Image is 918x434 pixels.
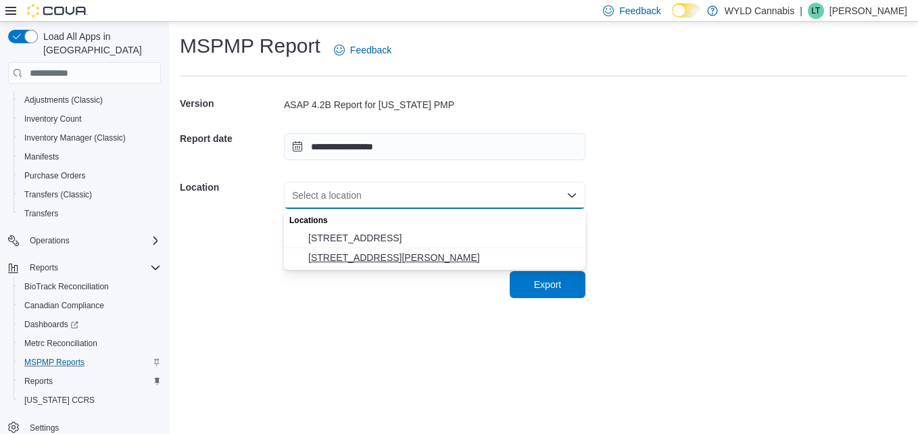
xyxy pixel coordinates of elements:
[19,149,161,165] span: Manifests
[14,185,166,204] button: Transfers (Classic)
[725,3,795,19] p: WYLD Cannabis
[24,170,86,181] span: Purchase Orders
[329,37,397,64] a: Feedback
[19,92,108,108] a: Adjustments (Classic)
[808,3,824,19] div: Lucas Todd
[19,279,114,295] a: BioTrack Reconciliation
[24,233,161,249] span: Operations
[14,277,166,296] button: BioTrack Reconciliation
[19,335,103,352] a: Metrc Reconciliation
[566,190,577,201] button: Close list of options
[829,3,907,19] p: [PERSON_NAME]
[284,98,585,112] div: ASAP 4.2B Report for [US_STATE] PMP
[292,187,293,203] input: Accessible screen reader label
[19,130,131,146] a: Inventory Manager (Classic)
[350,43,391,57] span: Feedback
[19,149,64,165] a: Manifests
[14,166,166,185] button: Purchase Orders
[19,297,161,314] span: Canadian Compliance
[19,297,110,314] a: Canadian Compliance
[308,231,577,245] span: [STREET_ADDRESS]
[19,392,100,408] a: [US_STATE] CCRS
[19,354,161,370] span: MSPMP Reports
[24,189,92,200] span: Transfers (Classic)
[30,235,70,246] span: Operations
[19,92,161,108] span: Adjustments (Classic)
[14,315,166,334] a: Dashboards
[180,125,281,152] h5: Report date
[308,251,577,264] span: [STREET_ADDRESS][PERSON_NAME]
[284,209,585,268] div: Choose from the following options
[24,300,104,311] span: Canadian Compliance
[14,296,166,315] button: Canadian Compliance
[19,373,58,389] a: Reports
[180,90,281,117] h5: Version
[510,271,585,298] button: Export
[30,423,59,433] span: Settings
[24,319,78,330] span: Dashboards
[180,174,281,201] h5: Location
[19,392,161,408] span: Washington CCRS
[534,278,561,291] span: Export
[14,334,166,353] button: Metrc Reconciliation
[38,30,161,57] span: Load All Apps in [GEOGRAPHIC_DATA]
[19,187,161,203] span: Transfers (Classic)
[800,3,802,19] p: |
[24,338,97,349] span: Metrc Reconciliation
[14,353,166,372] button: MSPMP Reports
[19,130,161,146] span: Inventory Manager (Classic)
[284,228,585,248] button: 2348 Mt Pleasant Rd
[14,128,166,147] button: Inventory Manager (Classic)
[24,208,58,219] span: Transfers
[19,354,90,370] a: MSPMP Reports
[14,204,166,223] button: Transfers
[24,114,82,124] span: Inventory Count
[24,376,53,387] span: Reports
[619,4,660,18] span: Feedback
[24,151,59,162] span: Manifests
[14,147,166,166] button: Manifests
[19,206,161,222] span: Transfers
[24,357,84,368] span: MSPMP Reports
[14,110,166,128] button: Inventory Count
[284,209,585,228] div: Locations
[672,3,700,18] input: Dark Mode
[24,260,161,276] span: Reports
[24,395,95,406] span: [US_STATE] CCRS
[284,133,585,160] input: Press the down key to open a popover containing a calendar.
[14,372,166,391] button: Reports
[24,233,75,249] button: Operations
[180,32,320,59] h1: MSPMP Report
[14,91,166,110] button: Adjustments (Classic)
[30,262,58,273] span: Reports
[19,335,161,352] span: Metrc Reconciliation
[19,206,64,222] a: Transfers
[27,4,88,18] img: Cova
[19,316,161,333] span: Dashboards
[19,187,97,203] a: Transfers (Classic)
[19,111,161,127] span: Inventory Count
[3,258,166,277] button: Reports
[811,3,820,19] span: LT
[14,391,166,410] button: [US_STATE] CCRS
[3,231,166,250] button: Operations
[24,95,103,105] span: Adjustments (Classic)
[19,168,91,184] a: Purchase Orders
[19,168,161,184] span: Purchase Orders
[19,279,161,295] span: BioTrack Reconciliation
[19,316,84,333] a: Dashboards
[24,132,126,143] span: Inventory Manager (Classic)
[24,281,109,292] span: BioTrack Reconciliation
[284,248,585,268] button: 1415 Goodman Road
[19,111,87,127] a: Inventory Count
[24,260,64,276] button: Reports
[19,373,161,389] span: Reports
